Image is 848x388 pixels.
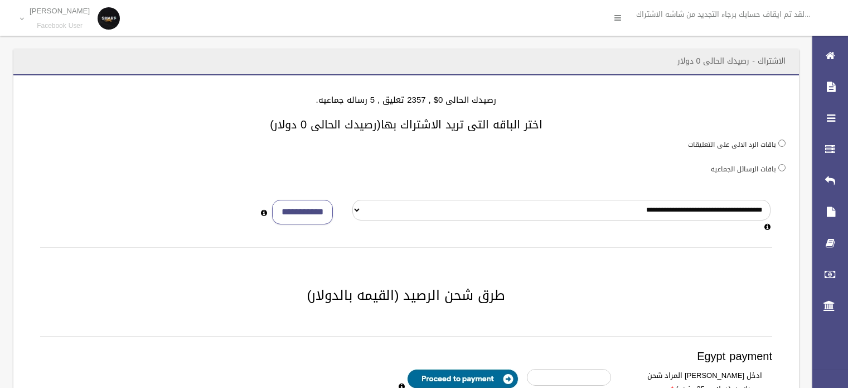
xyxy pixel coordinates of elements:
small: Facebook User [30,22,90,30]
header: الاشتراك - رصيدك الحالى 0 دولار [664,50,799,72]
h4: رصيدك الحالى 0$ , 2357 تعليق , 5 رساله جماعيه. [27,95,786,105]
label: باقات الرسائل الجماعيه [711,163,776,175]
h3: Egypt payment [40,350,772,362]
p: [PERSON_NAME] [30,7,90,15]
h2: طرق شحن الرصيد (القيمه بالدولار) [27,288,786,303]
label: باقات الرد الالى على التعليقات [688,138,776,151]
h3: اختر الباقه التى تريد الاشتراك بها(رصيدك الحالى 0 دولار) [27,118,786,131]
